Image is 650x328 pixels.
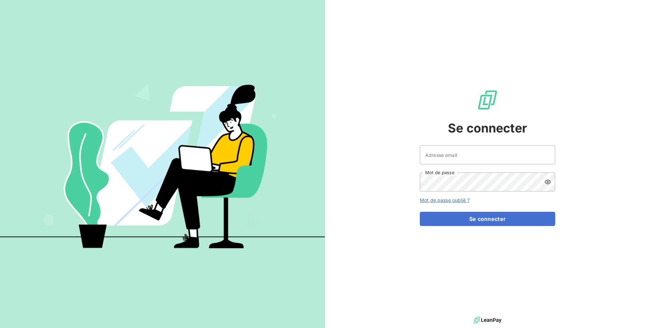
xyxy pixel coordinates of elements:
span: Se connecter [448,119,527,137]
a: Mot de passe oublié ? [420,197,470,203]
img: logo [474,315,501,325]
input: placeholder [420,145,555,164]
button: Se connecter [420,212,555,226]
img: Logo LeanPay [477,89,498,111]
